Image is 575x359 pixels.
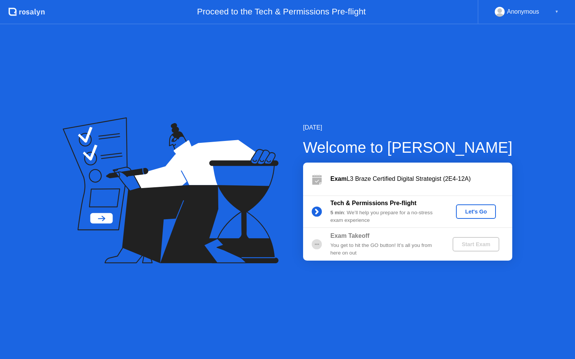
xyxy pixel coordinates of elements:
div: ▼ [555,7,559,17]
div: Anonymous [507,7,539,17]
b: 5 min [330,210,344,215]
b: Exam [330,176,347,182]
button: Let's Go [456,204,496,219]
b: Tech & Permissions Pre-flight [330,200,416,206]
b: Exam Takeoff [330,232,370,239]
div: : We’ll help you prepare for a no-stress exam experience [330,209,440,225]
div: Let's Go [459,209,493,215]
button: Start Exam [453,237,499,251]
div: You get to hit the GO button! It’s all you from here on out [330,242,440,257]
div: Start Exam [456,241,496,247]
div: [DATE] [303,123,513,132]
div: L3 Braze Certified Digital Strategist (2E4-12A) [330,174,512,183]
div: Welcome to [PERSON_NAME] [303,136,513,159]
